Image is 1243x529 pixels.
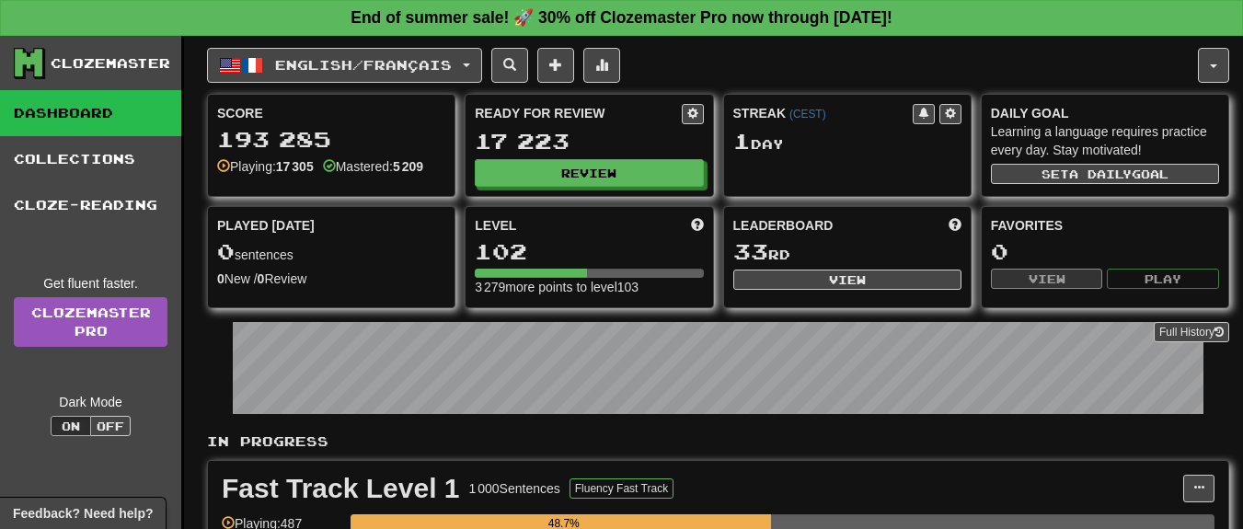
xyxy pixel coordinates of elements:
div: Daily Goal [991,104,1219,122]
span: 0 [217,238,235,264]
div: Clozemaster [51,54,170,73]
div: Fast Track Level 1 [222,475,460,502]
button: View [733,270,961,290]
div: Dark Mode [14,393,167,411]
span: Open feedback widget [13,504,153,523]
div: sentences [217,240,445,264]
div: 1 000 Sentences [469,479,560,498]
span: Level [475,216,516,235]
span: 33 [733,238,768,264]
div: Day [733,130,961,154]
button: Review [475,159,703,187]
div: Playing: [217,157,314,176]
button: Off [90,416,131,436]
div: 193 285 [217,128,445,151]
div: 0 [991,240,1219,263]
button: Add sentence to collection [537,48,574,83]
div: Score [217,104,445,122]
div: Favorites [991,216,1219,235]
div: Mastered: [323,157,423,176]
a: ClozemasterPro [14,297,167,347]
span: English / Français [275,57,452,73]
div: Get fluent faster. [14,274,167,293]
div: 3 279 more points to level 103 [475,278,703,296]
div: 17 223 [475,130,703,153]
div: Learning a language requires practice every day. Stay motivated! [991,122,1219,159]
strong: End of summer sale! 🚀 30% off Clozemaster Pro now through [DATE]! [351,8,892,27]
span: Score more points to level up [691,216,704,235]
div: rd [733,240,961,264]
p: In Progress [207,432,1229,451]
a: (CEST) [789,108,826,121]
span: Played [DATE] [217,216,315,235]
button: Fluency Fast Track [570,478,673,499]
div: 102 [475,240,703,263]
strong: 17 305 [276,159,314,174]
button: Play [1107,269,1219,289]
strong: 0 [258,271,265,286]
span: 1 [733,128,751,154]
div: New / Review [217,270,445,288]
button: English/Français [207,48,482,83]
button: View [991,269,1103,289]
button: More stats [583,48,620,83]
button: Seta dailygoal [991,164,1219,184]
button: Full History [1154,322,1229,342]
div: Ready for Review [475,104,681,122]
button: Search sentences [491,48,528,83]
button: On [51,416,91,436]
span: a daily [1069,167,1132,180]
span: Leaderboard [733,216,834,235]
span: This week in points, UTC [949,216,961,235]
div: Streak [733,104,913,122]
strong: 5 209 [393,159,423,174]
strong: 0 [217,271,224,286]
